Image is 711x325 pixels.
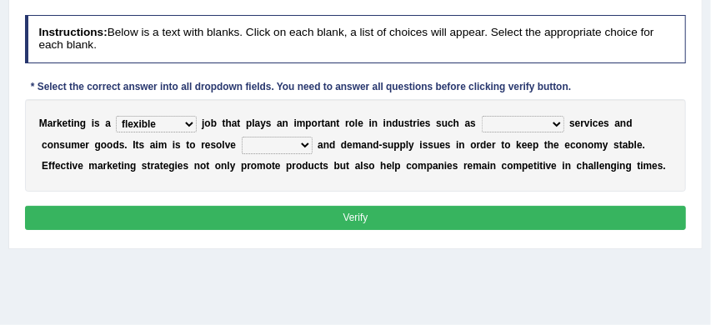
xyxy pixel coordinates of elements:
b: a [325,117,331,129]
b: e [447,160,453,172]
b: s [323,160,329,172]
b: e [419,117,425,129]
b: n [194,160,200,172]
b: l [597,160,599,172]
b: p [400,139,406,151]
b: r [247,160,251,172]
b: r [201,139,205,151]
b: r [318,117,322,129]
b: a [105,117,111,129]
b: o [204,117,210,129]
b: g [95,139,101,151]
b: y [408,139,414,151]
b: r [151,160,155,172]
b: i [71,117,73,129]
b: e [439,139,445,151]
b: s [363,160,369,172]
b: n [620,117,626,129]
b: a [150,139,156,151]
b: m [353,139,362,151]
b: t [539,160,543,172]
b: r [345,117,349,129]
b: s [142,160,148,172]
b: a [482,160,488,172]
b: j [202,117,204,129]
b: i [294,117,297,129]
b: i [537,160,539,172]
b: o [101,139,107,151]
b: u [65,139,71,151]
b: o [251,160,257,172]
b: v [73,160,78,172]
b: p [395,160,401,172]
b: p [533,139,538,151]
b: e [652,160,658,172]
b: y [230,160,236,172]
b: p [306,117,312,129]
b: a [255,117,261,129]
b: e [528,139,533,151]
b: u [388,139,393,151]
b: t [501,139,504,151]
b: i [173,139,175,151]
b: n [367,139,373,151]
b: m [257,160,266,172]
b: n [53,139,59,151]
b: p [427,160,433,172]
b: a [232,117,238,129]
b: e [275,160,281,172]
b: - [379,139,383,151]
b: c [448,117,453,129]
b: . [124,139,127,151]
b: a [355,160,361,172]
b: e [113,160,118,172]
b: d [480,139,486,151]
b: e [551,160,557,172]
b: v [546,160,552,172]
b: c [61,160,67,172]
b: m [297,117,306,129]
b: t [638,160,641,172]
b: b [628,139,634,151]
b: c [314,160,320,172]
b: u [340,160,346,172]
b: t [66,160,69,172]
b: o [312,117,318,129]
b: d [392,117,398,129]
b: l [406,139,408,151]
b: t [148,160,151,172]
b: h [226,117,232,129]
b: o [107,139,113,151]
b: i [420,139,423,151]
b: s [445,139,451,151]
b: o [266,160,272,172]
b: . [663,160,666,172]
b: r [463,160,468,172]
b: d [341,139,347,151]
b: g [168,160,174,172]
b: t [337,117,340,129]
b: o [215,160,221,172]
b: i [543,160,545,172]
b: l [593,160,596,172]
b: u [433,139,439,151]
b: o [368,160,374,172]
b: e [347,139,353,151]
b: u [442,117,448,129]
b: t [533,160,537,172]
b: n [605,160,611,172]
button: Verify [25,206,687,230]
b: t [544,139,548,151]
b: c [593,117,598,129]
b: d [302,160,308,172]
b: s [423,139,428,151]
b: o [189,139,195,151]
div: * Select the correct answer into all dropdown fields. You need to answer all questions before cli... [25,81,578,96]
b: f [52,160,55,172]
b: s [119,139,125,151]
b: o [504,139,510,151]
b: s [175,139,181,151]
b: m [643,160,653,172]
b: s [470,117,476,129]
b: p [241,160,247,172]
